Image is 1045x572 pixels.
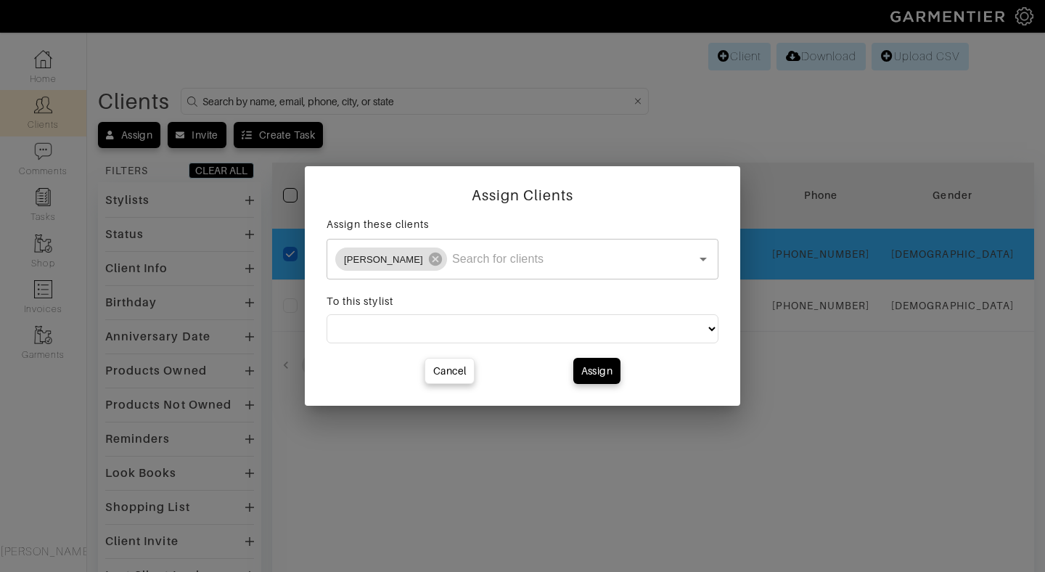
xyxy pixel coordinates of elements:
[327,217,718,232] div: Assign these clients
[335,253,432,266] span: [PERSON_NAME]
[425,358,475,384] button: Cancel
[693,249,713,269] button: Open
[433,364,466,378] div: Cancel
[327,294,718,309] div: To this stylist
[335,248,447,271] div: [PERSON_NAME]
[449,245,671,273] input: Search for clients
[573,358,620,384] button: Assign
[581,364,612,378] div: Assign
[327,188,718,203] div: Assign Clients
